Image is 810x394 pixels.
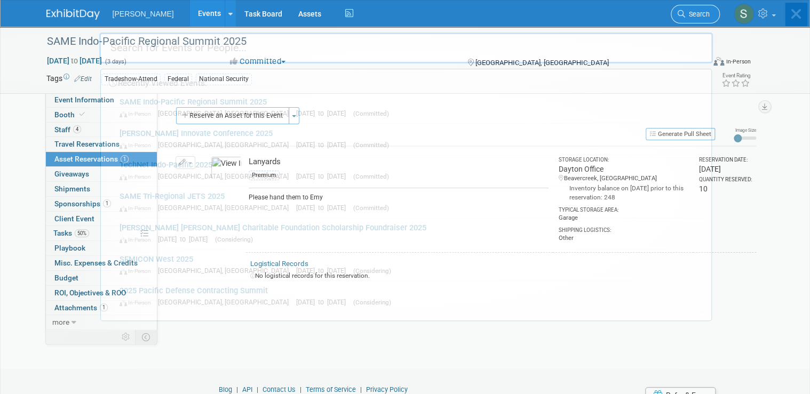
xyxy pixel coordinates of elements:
span: In-Person [120,142,156,149]
span: [GEOGRAPHIC_DATA], [GEOGRAPHIC_DATA] [158,204,294,212]
span: (Considering) [353,299,391,306]
span: [DATE] to [DATE] [296,172,351,180]
span: In-Person [120,173,156,180]
span: [GEOGRAPHIC_DATA], [GEOGRAPHIC_DATA] [158,141,294,149]
span: [DATE] to [DATE] [296,298,351,306]
span: (Committed) [353,173,389,180]
a: [PERSON_NAME] [PERSON_NAME] Charitable Foundation Scholarship Foundraiser 2025 In-Person [DATE] t... [114,218,706,249]
a: [PERSON_NAME] Innovate Conference 2025 In-Person [GEOGRAPHIC_DATA], [GEOGRAPHIC_DATA] [DATE] to [... [114,124,706,155]
span: In-Person [120,110,156,117]
span: (Considering) [215,236,253,243]
span: [GEOGRAPHIC_DATA], [GEOGRAPHIC_DATA] [158,172,294,180]
span: In-Person [120,205,156,212]
span: [DATE] to [DATE] [158,235,213,243]
input: Search for Events or People... [99,33,713,63]
span: (Committed) [353,204,389,212]
span: (Committed) [353,110,389,117]
a: SAME Tri-Regional JETS 2025 In-Person [GEOGRAPHIC_DATA], [GEOGRAPHIC_DATA] [DATE] to [DATE] (Comm... [114,187,706,218]
span: In-Person [120,268,156,275]
span: [DATE] to [DATE] [296,141,351,149]
span: In-Person [120,236,156,243]
div: Recently Viewed Events: [106,69,706,92]
span: [GEOGRAPHIC_DATA], [GEOGRAPHIC_DATA] [158,298,294,306]
a: 2025 Pacific Defense Contracting Summit In-Person [GEOGRAPHIC_DATA], [GEOGRAPHIC_DATA] [DATE] to ... [114,281,706,312]
span: [GEOGRAPHIC_DATA], [GEOGRAPHIC_DATA] [158,109,294,117]
span: [DATE] to [DATE] [296,109,351,117]
span: [DATE] to [DATE] [296,204,351,212]
a: SEMICON West 2025 In-Person [GEOGRAPHIC_DATA], [GEOGRAPHIC_DATA] [DATE] to [DATE] (Considering) [114,250,706,280]
a: SAME Indo-Pacific Regional Summit 2025 In-Person [GEOGRAPHIC_DATA], [GEOGRAPHIC_DATA] [DATE] to [... [114,92,706,123]
span: (Considering) [353,267,391,275]
span: In-Person [120,299,156,306]
span: (Committed) [353,141,389,149]
span: [DATE] to [DATE] [296,267,351,275]
span: [GEOGRAPHIC_DATA], [GEOGRAPHIC_DATA] [158,267,294,275]
a: TechNet Indo-Pacific 2025 In-Person [GEOGRAPHIC_DATA], [GEOGRAPHIC_DATA] [DATE] to [DATE] (Commit... [114,155,706,186]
